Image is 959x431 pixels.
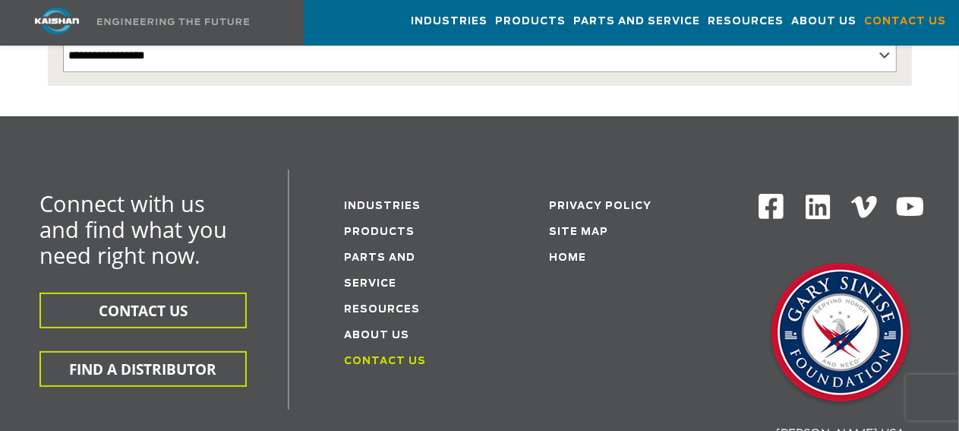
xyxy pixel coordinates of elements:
span: Connect with us and find what you need right now. [39,189,227,270]
span: Resources [708,13,784,30]
a: Products [495,1,566,42]
a: Contact Us [864,1,946,42]
img: Youtube [895,192,925,222]
img: Engineering the future [97,18,249,25]
a: Site Map [549,227,608,237]
a: Products [344,227,415,237]
img: Facebook [757,192,785,220]
button: FIND A DISTRIBUTOR [39,351,247,387]
a: Home [549,253,586,263]
img: Gary Sinise Foundation [765,258,916,410]
a: Contact Us [344,357,426,366]
a: Resources [708,1,784,42]
a: Parts and Service [573,1,700,42]
a: Resources [344,305,420,315]
img: Vimeo [851,196,877,218]
span: Industries [411,13,487,30]
span: Products [495,13,566,30]
a: About Us [344,331,409,341]
a: Industries [411,1,487,42]
a: About Us [791,1,856,42]
button: CONTACT US [39,293,247,328]
img: Linkedin [803,192,833,222]
a: Privacy Policy [549,201,651,211]
span: Parts and Service [573,13,700,30]
span: About Us [791,13,856,30]
span: Contact Us [864,13,946,30]
a: Industries [344,201,421,211]
a: Parts and service [344,253,415,289]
